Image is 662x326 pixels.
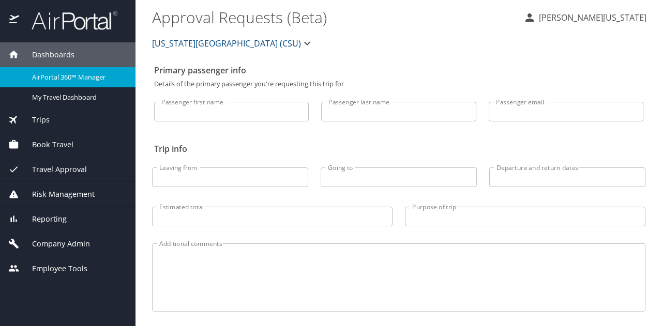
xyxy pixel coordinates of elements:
p: Details of the primary passenger you're requesting this trip for [154,81,643,87]
span: Employee Tools [19,263,87,274]
button: [US_STATE][GEOGRAPHIC_DATA] (CSU) [148,33,318,54]
p: [PERSON_NAME][US_STATE] [536,11,646,24]
span: My Travel Dashboard [32,92,123,102]
span: Risk Management [19,189,95,200]
span: Trips [19,114,50,126]
span: AirPortal 360™ Manager [32,72,123,82]
span: Dashboards [19,49,74,60]
h1: Approval Requests (Beta) [152,1,515,33]
button: [PERSON_NAME][US_STATE] [519,8,651,27]
span: Reporting [19,213,67,225]
h2: Trip info [154,141,643,157]
img: airportal-logo.png [20,10,117,30]
span: Company Admin [19,238,90,250]
span: [US_STATE][GEOGRAPHIC_DATA] (CSU) [152,36,301,51]
span: Travel Approval [19,164,87,175]
img: icon-airportal.png [9,10,20,30]
h2: Primary passenger info [154,62,643,79]
span: Book Travel [19,139,73,150]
